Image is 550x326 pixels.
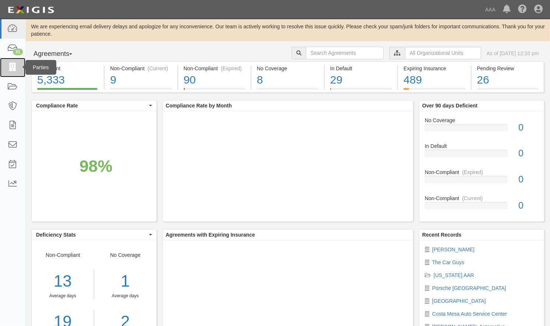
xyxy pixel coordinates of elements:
a: Expiring Insurance489 [398,88,470,94]
a: Non-Compliant(Expired)0 [425,169,539,195]
input: All Organizational Units [405,47,481,59]
div: We are experiencing email delivery delays and apologize for any inconvenience. Our team is active... [26,23,550,38]
a: Costa Mesa Auto Service Center [432,311,507,317]
div: Non-Compliant [419,169,544,176]
div: 0 [513,121,544,134]
div: Average days [100,293,151,299]
div: 0 [513,147,544,160]
div: 1 [100,270,151,293]
a: [US_STATE] AAR [434,272,474,278]
div: (Expired) [221,65,242,72]
b: Over 90 days Deficient [422,103,477,109]
div: No Coverage [257,65,318,72]
a: In Default29 [325,88,397,94]
div: 0 [513,199,544,212]
b: Recent Records [422,232,462,238]
a: In Default0 [425,142,539,169]
b: Agreements with Expiring Insurance [166,232,255,238]
div: 31 [13,49,23,55]
div: (Current) [148,65,168,72]
div: Expiring Insurance [403,65,465,72]
div: Pending Review [477,65,538,72]
div: Average days [32,293,94,299]
div: (Expired) [462,169,483,176]
a: [PERSON_NAME] [432,247,475,252]
a: Pending Review26 [472,88,544,94]
span: Compliance Rate [36,102,147,109]
div: 5,333 [37,72,98,88]
div: (Current) [462,195,483,202]
button: Agreements [31,47,87,61]
div: 90 [184,72,245,88]
span: Deficiency Stats [36,231,147,238]
div: 0 [513,173,544,186]
a: Porsche [GEOGRAPHIC_DATA] [432,285,506,291]
a: No Coverage0 [425,117,539,143]
a: Non-Compliant(Current)0 [425,195,539,215]
div: As of [DATE] 12:10 pm [487,50,539,57]
button: Deficiency Stats [32,230,156,240]
div: 8 [257,72,318,88]
div: 98% [80,154,113,178]
div: 9 [110,72,172,88]
div: In Default [330,65,392,72]
a: The Car Guys [432,259,464,265]
div: Non-Compliant [419,195,544,202]
div: Compliant [37,65,98,72]
a: No Coverage8 [251,88,324,94]
a: AAA [482,2,499,17]
button: Compliance Rate [32,100,156,111]
div: 26 [477,72,538,88]
div: 13 [32,270,94,293]
div: 489 [403,72,465,88]
div: Non-Compliant (Expired) [184,65,245,72]
div: No Coverage [419,117,544,124]
img: logo-5460c22ac91f19d4615b14bd174203de0afe785f0fc80cf4dbbc73dc1793850b.png [6,3,56,17]
a: Non-Compliant(Current)9 [105,88,177,94]
div: In Default [419,142,544,150]
a: Compliant5,333 [31,88,104,94]
a: Non-Compliant(Expired)90 [178,88,251,94]
div: Parties [25,60,56,75]
a: [GEOGRAPHIC_DATA] [432,298,486,304]
div: 29 [330,72,392,88]
b: Compliance Rate by Month [166,103,232,109]
input: Search Agreements [306,47,384,59]
div: Non-Compliant (Current) [110,65,172,72]
i: Help Center - Complianz [518,5,527,14]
